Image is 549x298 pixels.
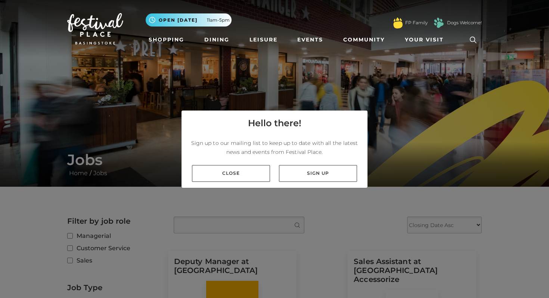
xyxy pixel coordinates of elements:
[447,19,482,26] a: Dogs Welcome!
[159,17,198,24] span: Open [DATE]
[192,165,270,182] a: Close
[340,33,388,47] a: Community
[187,139,362,156] p: Sign up to our mailing list to keep up to date with all the latest news and events from Festival ...
[246,33,280,47] a: Leisure
[405,19,428,26] a: FP Family
[248,117,301,130] h4: Hello there!
[146,33,187,47] a: Shopping
[201,33,232,47] a: Dining
[402,33,450,47] a: Your Visit
[67,13,123,44] img: Festival Place Logo
[405,36,444,44] span: Your Visit
[207,17,230,24] span: 11am-5pm
[294,33,326,47] a: Events
[279,165,357,182] a: Sign up
[146,13,232,27] button: Open [DATE] 11am-5pm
